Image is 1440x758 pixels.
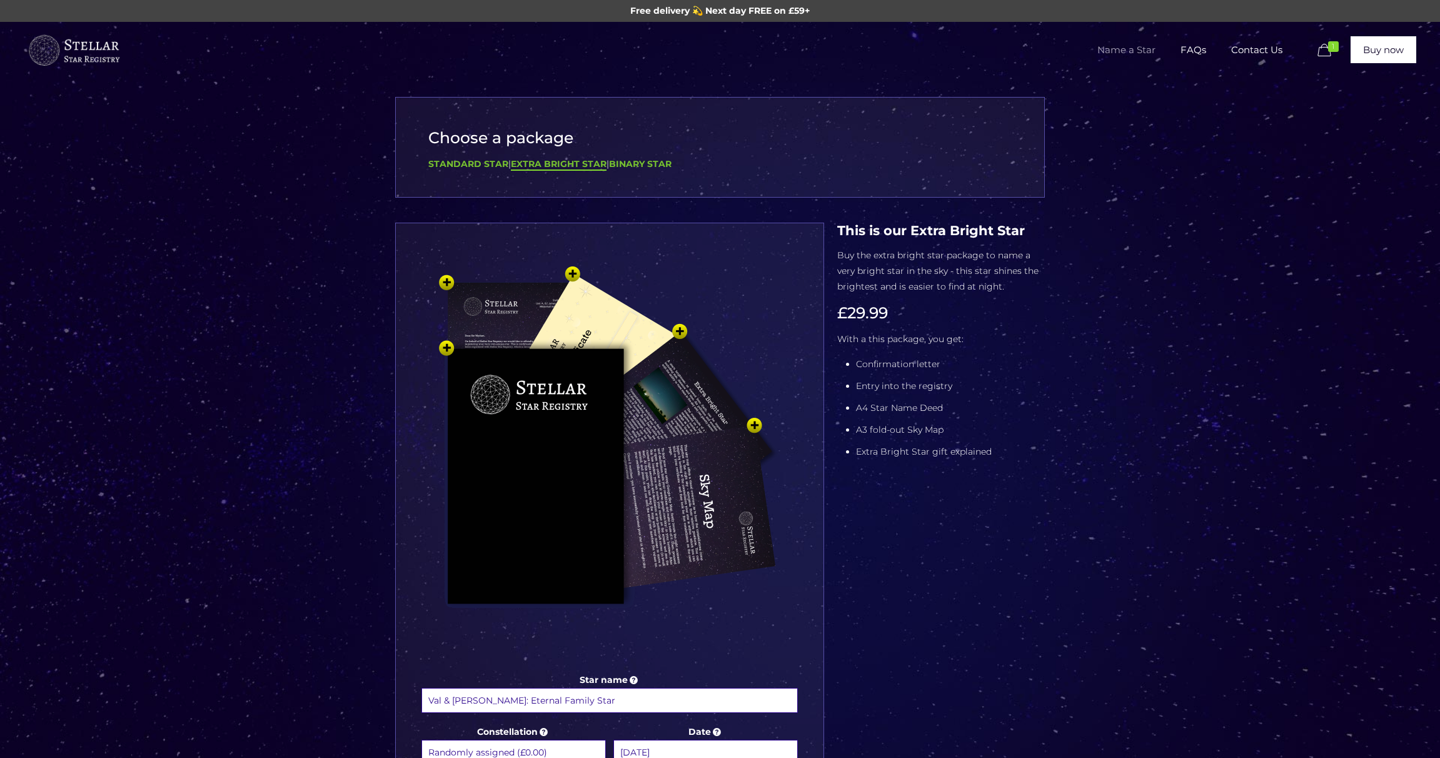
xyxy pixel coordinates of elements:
img: tucked-zoomable-1-1.png [422,255,797,667]
a: Contact Us [1219,22,1295,78]
a: Standard Star [428,158,508,169]
li: A4 Star Name Deed [856,400,1045,416]
li: Entry into the registry [856,378,1045,394]
span: FAQs [1168,31,1219,69]
a: FAQs [1168,22,1219,78]
span: 1 [1328,41,1339,52]
span: Contact Us [1219,31,1295,69]
p: Buy the extra bright star package to name a very bright star in the sky - this star shines the br... [837,248,1045,295]
a: Name a Star [1085,22,1168,78]
li: Extra Bright Star gift explained [856,444,1045,460]
span: Free delivery 💫 Next day FREE on £59+ [630,5,810,16]
h3: £ [837,304,1045,322]
li: A3 fold-out Sky Map [856,422,1045,438]
img: buyastar-logo-transparent [27,32,121,69]
h3: Choose a package [428,129,1012,147]
a: Buy a Star [27,22,121,78]
a: 1 [1314,43,1344,58]
li: Confirmation letter [856,356,1045,372]
a: Extra Bright Star [511,158,607,171]
a: Buy now [1351,36,1416,63]
span: Name a Star [1085,31,1168,69]
input: Star name [421,688,798,713]
span: 29.99 [847,303,888,322]
p: With a this package, you get: [837,331,1045,347]
label: Star name [421,672,798,715]
h4: This is our Extra Bright Star [837,223,1045,238]
a: Binary Star [609,158,672,169]
div: | | [428,156,1012,172]
b: Extra Bright Star [511,158,607,169]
